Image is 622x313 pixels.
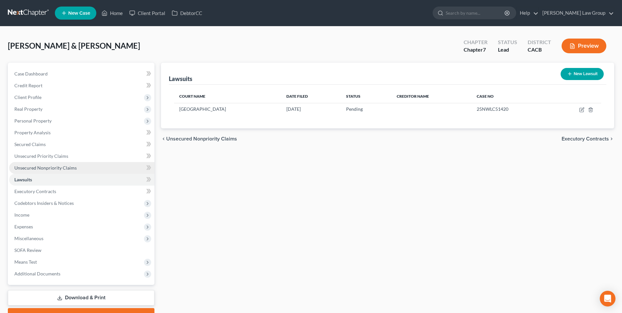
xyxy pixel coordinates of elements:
[528,46,551,54] div: CACB
[14,200,74,206] span: Codebtors Insiders & Notices
[477,106,508,112] span: 25NWLC51420
[179,94,205,99] span: Court Name
[9,162,154,174] a: Unsecured Nonpriority Claims
[483,46,486,53] span: 7
[14,94,41,100] span: Client Profile
[166,136,237,141] span: Unsecured Nonpriority Claims
[14,259,37,265] span: Means Test
[562,136,614,141] button: Executory Contracts chevron_right
[14,71,48,76] span: Case Dashboard
[286,106,301,112] span: [DATE]
[8,41,140,50] span: [PERSON_NAME] & [PERSON_NAME]
[8,290,154,305] a: Download & Print
[498,46,517,54] div: Lead
[168,7,205,19] a: DebtorCC
[14,130,51,135] span: Property Analysis
[98,7,126,19] a: Home
[14,224,33,229] span: Expenses
[464,46,487,54] div: Chapter
[286,94,308,99] span: Date Filed
[464,39,487,46] div: Chapter
[498,39,517,46] div: Status
[9,139,154,150] a: Secured Claims
[14,177,32,182] span: Lawsuits
[161,136,237,141] button: chevron_left Unsecured Nonpriority Claims
[9,150,154,162] a: Unsecured Priority Claims
[600,291,615,306] div: Open Intercom Messenger
[539,7,614,19] a: [PERSON_NAME] Law Group
[14,118,52,124] span: Personal Property
[477,94,494,99] span: Case No
[14,153,68,159] span: Unsecured Priority Claims
[9,174,154,186] a: Lawsuits
[9,127,154,139] a: Property Analysis
[9,186,154,197] a: Executory Contracts
[346,106,363,112] span: Pending
[561,68,604,80] button: New Lawsuit
[9,68,154,80] a: Case Dashboard
[126,7,168,19] a: Client Portal
[14,165,77,171] span: Unsecured Nonpriority Claims
[528,39,551,46] div: District
[346,94,360,99] span: Status
[169,75,192,83] div: Lawsuits
[14,236,43,241] span: Miscellaneous
[609,136,614,141] i: chevron_right
[562,136,609,141] span: Executory Contracts
[14,189,56,194] span: Executory Contracts
[446,7,505,19] input: Search by name...
[14,212,29,218] span: Income
[14,83,42,88] span: Credit Report
[397,94,429,99] span: Creditor Name
[14,271,60,276] span: Additional Documents
[14,141,46,147] span: Secured Claims
[562,39,606,53] button: Preview
[14,106,42,112] span: Real Property
[161,136,166,141] i: chevron_left
[517,7,538,19] a: Help
[179,106,226,112] span: [GEOGRAPHIC_DATA]
[9,80,154,91] a: Credit Report
[9,244,154,256] a: SOFA Review
[68,11,90,16] span: New Case
[14,247,41,253] span: SOFA Review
